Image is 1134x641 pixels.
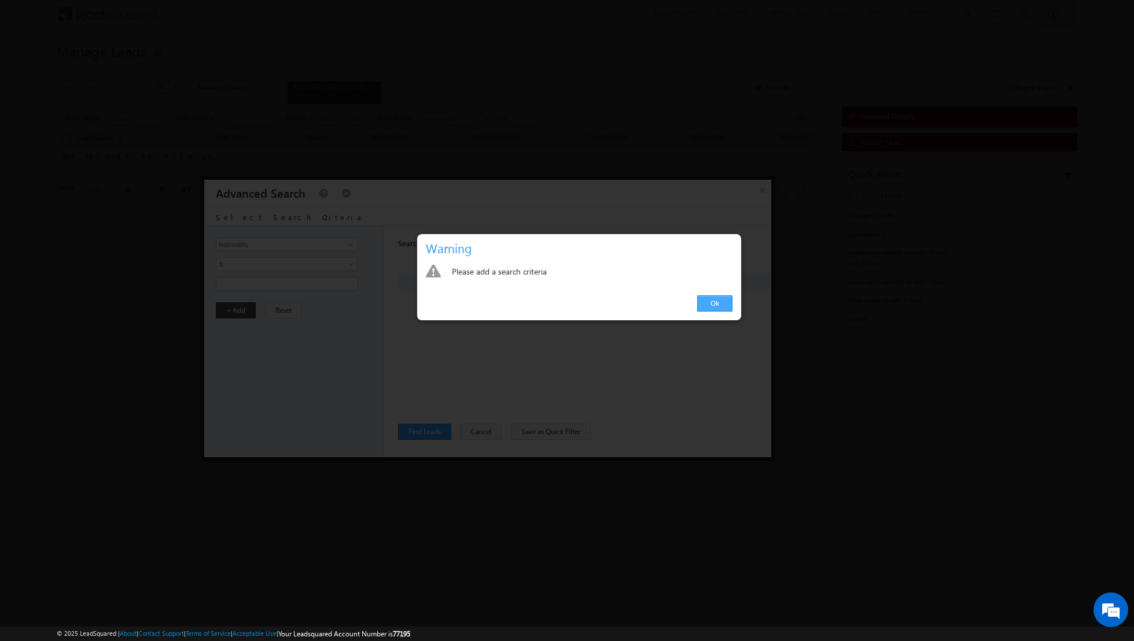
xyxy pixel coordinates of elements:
[20,61,49,76] img: d_60004797649_company_0_60004797649
[15,107,211,347] textarea: Type your message and hit 'Enter'
[57,628,410,639] span: © 2025 LeadSquared | | | | |
[186,629,231,637] a: Terms of Service
[157,356,210,372] em: Start Chat
[452,264,732,280] div: Please add a search criteria
[233,629,277,637] a: Acceptable Use
[426,238,737,258] h3: Warning
[60,61,194,76] div: Chat with us now
[393,629,410,638] span: 77195
[120,629,137,637] a: About
[278,629,410,638] span: Your Leadsquared Account Number is
[138,629,184,637] a: Contact Support
[190,6,218,34] div: Minimize live chat window
[697,295,732,312] a: Ok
